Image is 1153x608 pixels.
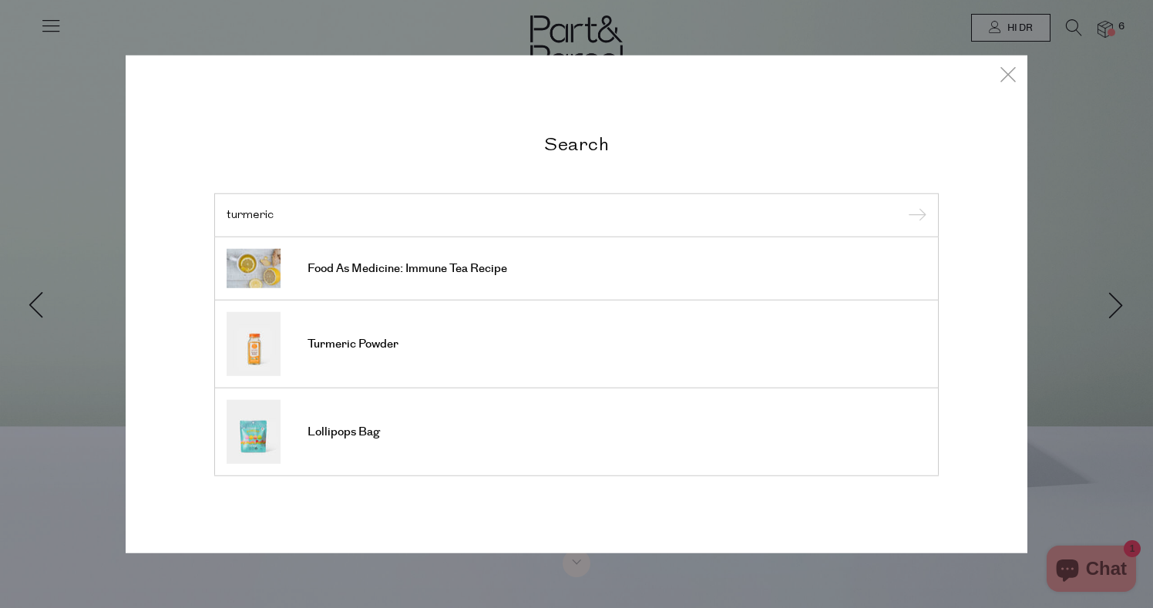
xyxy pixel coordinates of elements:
[308,337,398,352] span: Turmeric Powder
[227,400,281,464] img: Lollipops Bag
[214,132,939,154] h2: Search
[227,312,926,376] a: Turmeric Powder
[227,249,281,288] img: Food As Medicine: Immune Tea Recipe
[227,400,926,464] a: Lollipops Bag
[227,209,926,220] input: Search
[227,312,281,376] img: Turmeric Powder
[308,425,380,440] span: Lollipops Bag
[227,249,926,288] a: Food As Medicine: Immune Tea Recipe
[308,261,507,277] span: Food As Medicine: Immune Tea Recipe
